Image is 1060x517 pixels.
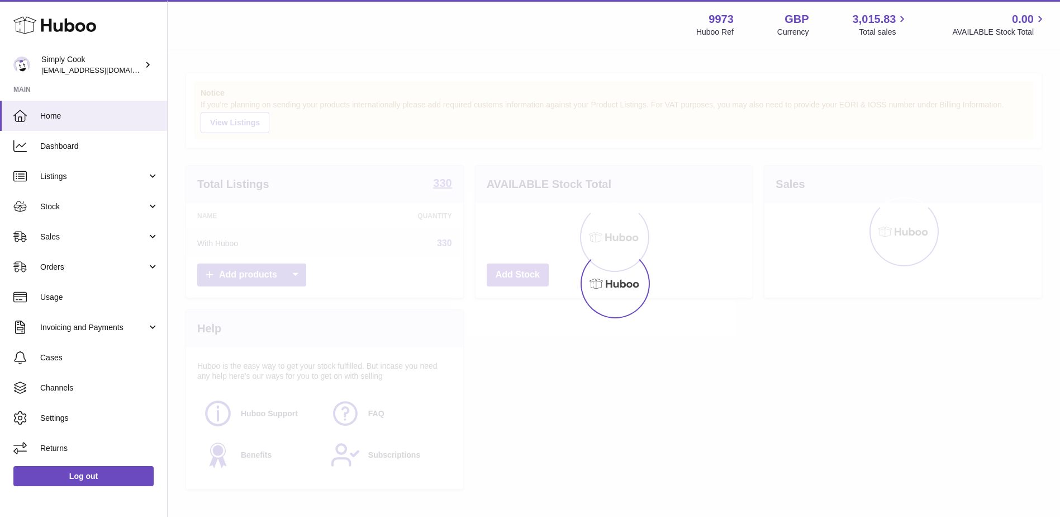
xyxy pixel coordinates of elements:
a: 0.00 AVAILABLE Stock Total [952,12,1047,37]
strong: 9973 [709,12,734,27]
span: Home [40,111,159,121]
span: Usage [40,292,159,303]
span: Invoicing and Payments [40,322,147,333]
span: Sales [40,232,147,242]
span: [EMAIL_ADDRESS][DOMAIN_NAME] [41,65,164,74]
a: Log out [13,466,154,486]
span: Settings [40,413,159,424]
span: Channels [40,383,159,393]
span: Listings [40,171,147,182]
span: Dashboard [40,141,159,152]
span: Total sales [859,27,909,37]
a: 3,015.83 Total sales [853,12,909,37]
span: Orders [40,262,147,272]
span: Cases [40,352,159,363]
strong: GBP [785,12,809,27]
span: 3,015.83 [853,12,896,27]
img: internalAdmin-9973@internal.huboo.com [13,57,30,73]
span: Returns [40,443,159,454]
span: AVAILABLE Stock Total [952,27,1047,37]
div: Simply Cook [41,54,142,76]
span: Stock [40,201,147,212]
span: 0.00 [1012,12,1034,27]
div: Currency [777,27,809,37]
div: Huboo Ref [696,27,734,37]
